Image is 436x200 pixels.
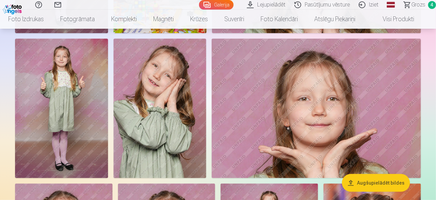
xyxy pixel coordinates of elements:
[364,10,422,29] a: Visi produkti
[216,10,252,29] a: Suvenīri
[428,1,436,9] span: 4
[145,10,182,29] a: Magnēti
[252,10,306,29] a: Foto kalendāri
[411,1,425,9] span: Grozs
[52,10,103,29] a: Fotogrāmata
[342,174,410,192] button: Augšupielādēt bildes
[103,10,145,29] a: Komplekti
[182,10,216,29] a: Krūzes
[306,10,364,29] a: Atslēgu piekariņi
[3,3,24,14] img: /fa1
